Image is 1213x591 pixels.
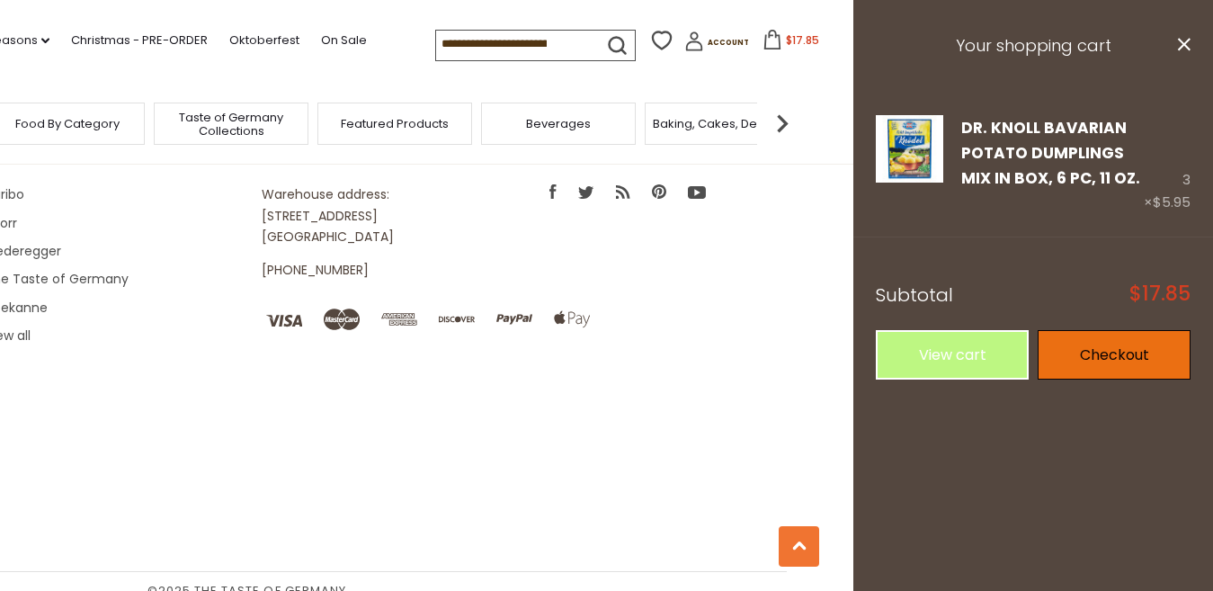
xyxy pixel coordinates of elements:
a: Beverages [526,117,591,130]
button: $17.85 [753,30,829,57]
a: Dr. Knoll Bavarian Potato Dumplings Mix in Box, 6 pc, 11 oz. [961,117,1140,190]
span: $17.85 [786,32,819,48]
a: Food By Category [15,117,120,130]
a: Christmas - PRE-ORDER [71,31,208,50]
a: On Sale [321,31,367,50]
a: Checkout [1038,330,1191,380]
div: 3 × [1144,115,1191,215]
span: $17.85 [1129,284,1191,304]
span: $5.95 [1153,193,1191,211]
img: Dr. Knoll Bavarian Potato Dumplings Mix in Box [876,115,943,183]
span: Subtotal [876,282,953,308]
h4: Stay Connected [549,148,787,166]
a: Oktoberfest [229,31,299,50]
h4: Where to find us [262,148,467,166]
a: Baking, Cakes, Desserts [653,117,792,130]
a: Account [684,31,749,58]
a: Dr. Knoll Bavarian Potato Dumplings Mix in Box [876,115,943,215]
span: Account [708,38,749,48]
a: View cart [876,330,1029,380]
img: next arrow [764,105,800,141]
p: Warehouse address: [STREET_ADDRESS] [GEOGRAPHIC_DATA] [262,184,467,247]
a: Featured Products [341,117,449,130]
p: [PHONE_NUMBER] [262,260,467,281]
a: Taste of Germany Collections [159,111,303,138]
